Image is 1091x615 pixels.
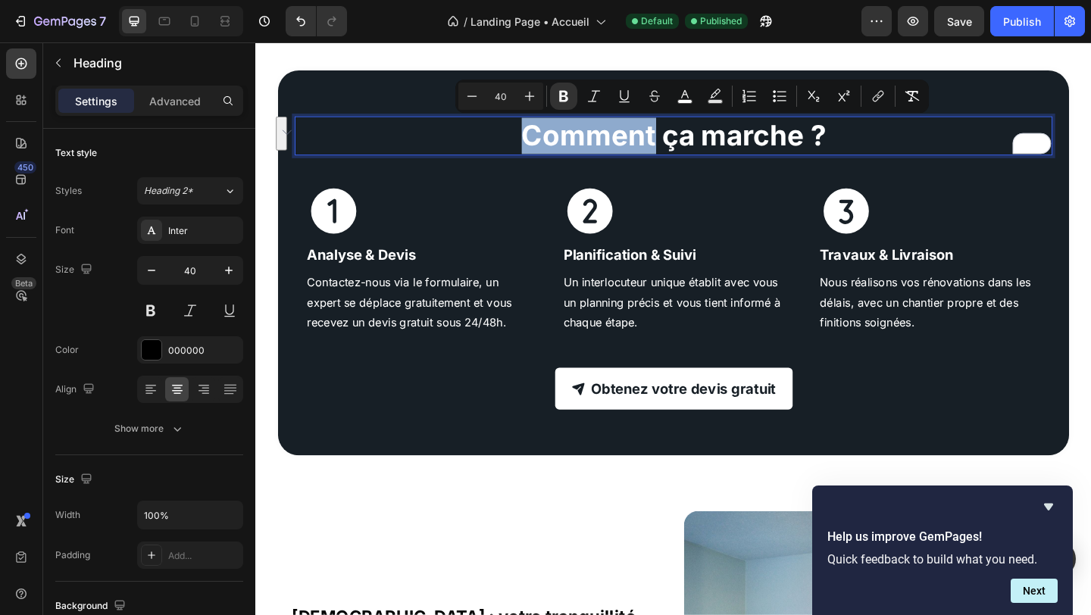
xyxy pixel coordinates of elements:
div: Size [55,260,95,280]
p: Un interlocuteur unique établit avec vous un planning précis et vous tient informé à chaque étape. [335,250,574,315]
strong: Travaux & Livraison [614,222,758,240]
div: Text style [55,146,97,160]
p: Heading [73,54,237,72]
div: Inter [168,224,239,238]
span: / [464,14,467,30]
button: 7 [6,6,113,36]
span: Heading 2* [144,184,193,198]
div: Editor contextual toolbar [455,80,929,113]
span: Save [947,15,972,28]
span: Published [700,14,742,28]
div: 450 [14,161,36,173]
button: Publish [990,6,1054,36]
strong: Comment ça marche ? [289,83,621,120]
p: Advanced [149,93,201,109]
button: Heading 2* [137,177,243,204]
p: Settings [75,93,117,109]
strong: Obtenez votre devis gratuit [365,367,566,386]
div: 000000 [168,344,239,357]
div: Undo/Redo [286,6,347,36]
div: Padding [55,548,90,562]
p: Nous réalisons vos rénovations dans les délais, avec un chantier propre et des finitions soignées. [614,250,853,315]
button: Next question [1011,579,1058,603]
button: Show more [55,415,243,442]
div: Size [55,470,95,490]
span: Landing Page • Accueil [470,14,589,30]
input: Auto [138,501,242,529]
div: Width [55,508,80,522]
div: Font [55,223,74,237]
button: Hide survey [1039,498,1058,516]
p: Quick feedback to build what you need. [827,552,1058,567]
div: Show more [114,421,185,436]
button: Save [934,6,984,36]
span: Default [641,14,673,28]
a: Obtenez votre devis gratuit [326,354,584,399]
div: Publish [1003,14,1041,30]
p: Contactez-nous via le formulaire, un expert se déplace gratuitement et vous recevez un devis grat... [56,250,295,315]
div: Beta [11,277,36,289]
h2: Rich Text Editor. Editing area: main [42,80,867,123]
strong: Analyse & Devis [56,222,174,240]
h2: Help us improve GemPages! [827,528,1058,546]
p: 7 [99,12,106,30]
div: Add... [168,549,239,563]
strong: Planification & Suivi [335,222,479,240]
iframe: To enrich screen reader interactions, please activate Accessibility in Grammarly extension settings [255,42,1091,615]
div: Align [55,379,98,400]
div: Styles [55,184,82,198]
div: Color [55,343,79,357]
div: Help us improve GemPages! [827,498,1058,603]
